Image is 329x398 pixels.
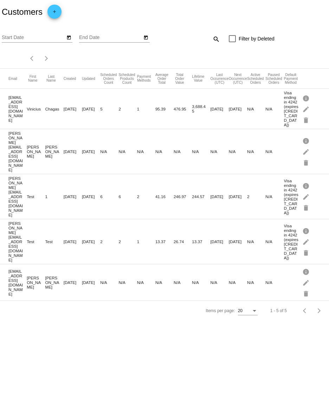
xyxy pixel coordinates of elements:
button: Change sorting for PausedScheduledOrdersCount [265,73,282,84]
mat-cell: [DATE] [211,192,229,201]
mat-cell: N/A [192,278,210,286]
mat-cell: N/A [118,147,137,156]
mat-cell: [PERSON_NAME] [45,274,63,291]
mat-cell: [PERSON_NAME][EMAIL_ADDRESS][DOMAIN_NAME] [8,129,27,174]
mat-cell: [DATE] [82,278,100,286]
mat-cell: 246.97 [174,192,192,201]
mat-icon: info [302,93,311,103]
mat-cell: N/A [247,278,265,286]
mat-cell: 1 [137,238,155,246]
mat-cell: N/A [247,147,265,156]
mat-cell: Visa ending in 4242 (expires [CREDIT_CARD_DATA]) [284,222,302,262]
mat-icon: info [302,225,311,236]
mat-icon: delete [302,202,311,213]
mat-icon: search [212,33,220,44]
mat-cell: Test [27,192,45,201]
mat-icon: add [50,9,59,18]
mat-cell: [DATE] [229,105,247,113]
mat-cell: 26.74 [174,238,192,246]
mat-cell: [EMAIL_ADDRESS][DOMAIN_NAME] [8,267,27,298]
button: Open calendar [65,33,72,41]
mat-cell: N/A [100,147,118,156]
mat-cell: N/A [192,147,210,156]
mat-cell: [DATE] [64,192,82,201]
mat-cell: N/A [137,147,155,156]
input: End Date [79,35,142,40]
mat-cell: [EMAIL_ADDRESS][DOMAIN_NAME] [8,93,27,124]
button: Previous page [298,304,312,318]
mat-cell: [DATE] [82,192,100,201]
mat-icon: edit [302,277,311,288]
mat-cell: N/A [247,105,265,113]
button: Change sorting for Email [8,76,17,81]
button: Change sorting for LastScheduledOrderOccurrenceUtc [211,73,229,84]
button: Change sorting for ScheduledOrderLTV [192,75,204,82]
mat-cell: N/A [211,278,229,286]
mat-cell: [DATE] [82,238,100,246]
mat-cell: 2 [137,192,155,201]
button: Change sorting for AverageScheduledOrderTotal [155,73,168,84]
mat-icon: delete [302,157,311,168]
button: Previous page [25,51,39,65]
mat-cell: N/A [211,147,229,156]
mat-cell: [PERSON_NAME] [27,274,45,291]
button: Change sorting for PaymentMethodsCount [137,75,151,82]
mat-cell: [PERSON_NAME][EMAIL_ADDRESS][DOMAIN_NAME] [8,219,27,264]
button: Change sorting for TotalScheduledOrderValue [174,73,186,84]
span: Filter by Deleted [239,34,275,43]
mat-cell: [PERSON_NAME] [27,143,45,160]
mat-select: Items per page: [238,309,258,314]
mat-cell: [DATE] [82,147,100,156]
mat-cell: [DATE] [211,105,229,113]
mat-cell: [PERSON_NAME][EMAIL_ADDRESS][DOMAIN_NAME] [8,174,27,219]
mat-cell: [DATE] [64,238,82,246]
mat-cell: 5 [100,105,118,113]
button: Next page [39,51,53,65]
mat-cell: Test [27,238,45,246]
mat-cell: 41.16 [155,192,174,201]
mat-icon: info [302,180,311,191]
button: Change sorting for TotalProductsScheduledCount [118,73,135,84]
mat-cell: N/A [265,238,284,246]
mat-icon: delete [302,288,311,299]
mat-cell: [DATE] [64,278,82,286]
mat-cell: 6 [118,192,137,201]
div: Items per page: [206,308,235,313]
mat-cell: 2 [118,105,137,113]
mat-cell: 3,688.45 [192,102,210,115]
mat-cell: N/A [174,147,192,156]
mat-icon: edit [302,146,311,157]
mat-cell: [DATE] [229,238,247,246]
mat-icon: edit [302,103,311,114]
mat-cell: N/A [174,278,192,286]
mat-cell: Chagas [45,105,63,113]
mat-cell: [DATE] [64,147,82,156]
button: Change sorting for DefaultPaymentMethod [284,73,298,84]
button: Change sorting for NextScheduledOrderOccurrenceUtc [229,73,247,84]
mat-cell: 2 [247,192,265,201]
mat-icon: edit [302,191,311,202]
mat-cell: 13.37 [155,238,174,246]
mat-cell: N/A [100,278,118,286]
mat-icon: delete [302,247,311,258]
mat-cell: N/A [118,278,137,286]
mat-cell: N/A [265,147,284,156]
button: Change sorting for LastName [45,75,57,82]
mat-cell: N/A [137,278,155,286]
mat-cell: N/A [155,147,174,156]
mat-cell: [DATE] [229,192,247,201]
mat-cell: N/A [229,278,247,286]
mat-icon: info [302,266,311,277]
mat-cell: 244.57 [192,192,210,201]
mat-cell: 6 [100,192,118,201]
mat-cell: N/A [155,278,174,286]
mat-cell: N/A [247,238,265,246]
mat-cell: [DATE] [82,105,100,113]
button: Change sorting for CreatedUtc [64,76,76,81]
button: Open calendar [142,33,150,41]
mat-icon: edit [302,236,311,247]
mat-cell: [DATE] [211,238,229,246]
mat-cell: 2 [118,238,137,246]
mat-cell: N/A [265,192,284,201]
mat-cell: N/A [265,105,284,113]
